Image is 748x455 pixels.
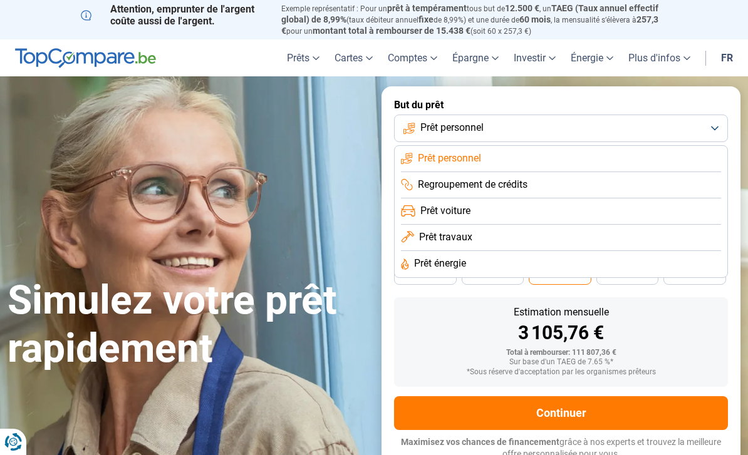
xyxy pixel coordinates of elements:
[327,39,380,76] a: Cartes
[412,272,439,279] span: 48 mois
[621,39,698,76] a: Plus d'infos
[681,272,709,279] span: 24 mois
[281,14,658,36] span: 257,3 €
[380,39,445,76] a: Comptes
[546,272,574,279] span: 36 mois
[404,349,718,357] div: Total à rembourser: 111 807,36 €
[387,3,467,13] span: prêt à tempérament
[714,39,740,76] a: fr
[394,99,728,111] label: But du prêt
[563,39,621,76] a: Énergie
[418,151,481,165] span: Prêt personnel
[313,26,470,36] span: montant total à rembourser de 15.438 €
[614,272,642,279] span: 30 mois
[404,358,718,367] div: Sur base d'un TAEG de 7.65 %*
[404,368,718,377] div: *Sous réserve d'acceptation par les organismes prêteurs
[8,277,366,373] h1: Simulez votre prêt rapidement
[281,3,658,24] span: TAEG (Taux annuel effectif global) de 8,99%
[420,204,470,218] span: Prêt voiture
[414,257,466,270] span: Prêt énergie
[404,324,718,342] div: 3 105,76 €
[15,48,156,68] img: TopCompare
[81,3,266,27] p: Attention, emprunter de l'argent coûte aussi de l'argent.
[505,3,539,13] span: 12.500 €
[479,272,506,279] span: 42 mois
[419,230,472,244] span: Prêt travaux
[418,178,527,192] span: Regroupement de crédits
[394,115,728,142] button: Prêt personnel
[420,121,484,135] span: Prêt personnel
[281,3,667,36] p: Exemple représentatif : Pour un tous but de , un (taux débiteur annuel de 8,99%) et une durée de ...
[418,14,434,24] span: fixe
[404,307,718,317] div: Estimation mensuelle
[445,39,506,76] a: Épargne
[394,396,728,430] button: Continuer
[506,39,563,76] a: Investir
[519,14,551,24] span: 60 mois
[279,39,327,76] a: Prêts
[401,437,559,447] span: Maximisez vos chances de financement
